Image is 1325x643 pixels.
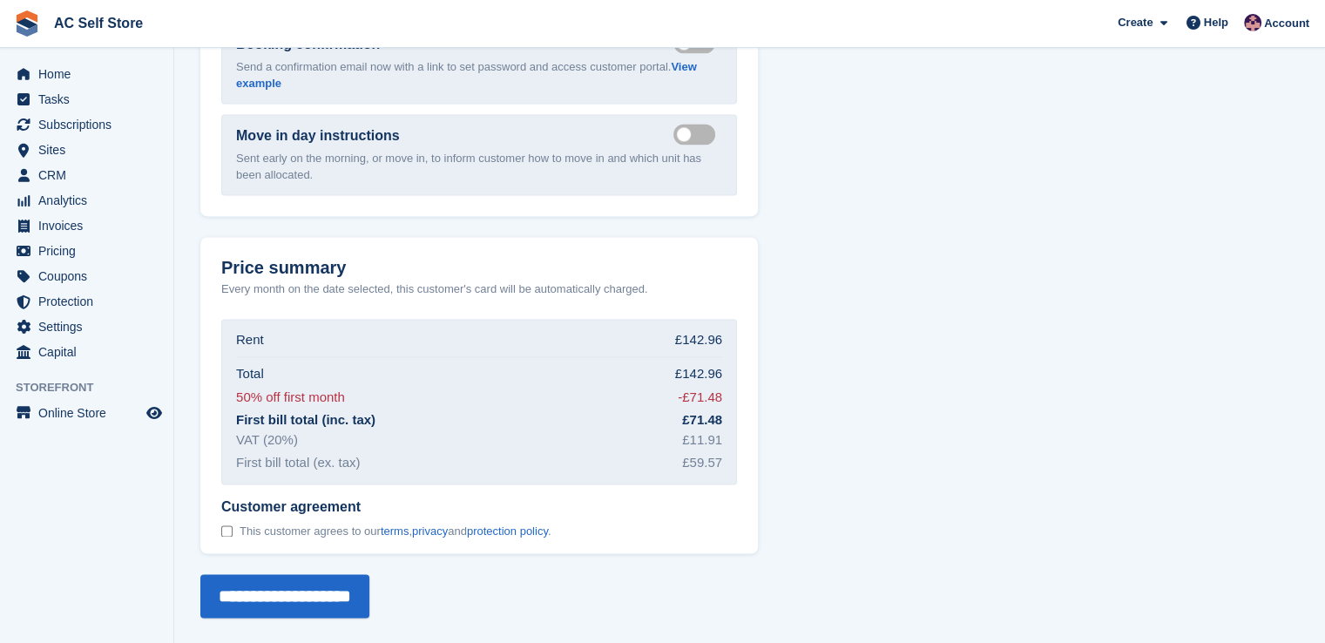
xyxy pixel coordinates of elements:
[381,525,409,538] a: terms
[236,330,264,350] div: Rent
[38,62,143,86] span: Home
[675,364,722,384] div: £142.96
[38,340,143,364] span: Capital
[221,525,233,537] input: Customer agreement This customer agrees to ourterms,privacyandprotection policy.
[236,364,264,384] div: Total
[682,410,722,430] div: £71.48
[236,388,345,408] div: 50% off first month
[236,150,722,184] p: Sent early on the morning, or move in, to inform customer how to move in and which unit has been ...
[236,125,400,146] label: Move in day instructions
[236,430,298,450] div: VAT (20%)
[9,62,165,86] a: menu
[240,525,551,538] span: This customer agrees to our , and .
[38,112,143,137] span: Subscriptions
[9,138,165,162] a: menu
[38,315,143,339] span: Settings
[221,498,551,516] span: Customer agreement
[38,188,143,213] span: Analytics
[221,281,648,298] p: Every month on the date selected, this customer's card will be automatically charged.
[9,340,165,364] a: menu
[38,163,143,187] span: CRM
[412,525,448,538] a: privacy
[467,525,548,538] a: protection policy
[38,289,143,314] span: Protection
[682,430,722,450] div: £11.91
[236,58,722,92] p: Send a confirmation email now with a link to set password and access customer portal.
[9,213,165,238] a: menu
[38,239,143,263] span: Pricing
[682,453,722,473] div: £59.57
[38,87,143,112] span: Tasks
[673,132,722,135] label: Send move in day email
[38,213,143,238] span: Invoices
[9,87,165,112] a: menu
[236,410,375,430] div: First bill total (inc. tax)
[675,330,722,350] div: £142.96
[9,239,165,263] a: menu
[38,401,143,425] span: Online Store
[236,60,697,91] a: View example
[14,10,40,37] img: stora-icon-8386f47178a22dfd0bd8f6a31ec36ba5ce8667c1dd55bd0f319d3a0aa187defe.svg
[1264,15,1309,32] span: Account
[9,163,165,187] a: menu
[9,112,165,137] a: menu
[9,401,165,425] a: menu
[47,9,150,37] a: AC Self Store
[221,258,737,278] h2: Price summary
[678,388,722,408] div: -£71.48
[9,188,165,213] a: menu
[9,315,165,339] a: menu
[1204,14,1228,31] span: Help
[16,379,173,396] span: Storefront
[9,289,165,314] a: menu
[38,138,143,162] span: Sites
[236,453,361,473] div: First bill total (ex. tax)
[9,264,165,288] a: menu
[1244,14,1261,31] img: Ted Cox
[38,264,143,288] span: Coupons
[1118,14,1153,31] span: Create
[144,403,165,423] a: Preview store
